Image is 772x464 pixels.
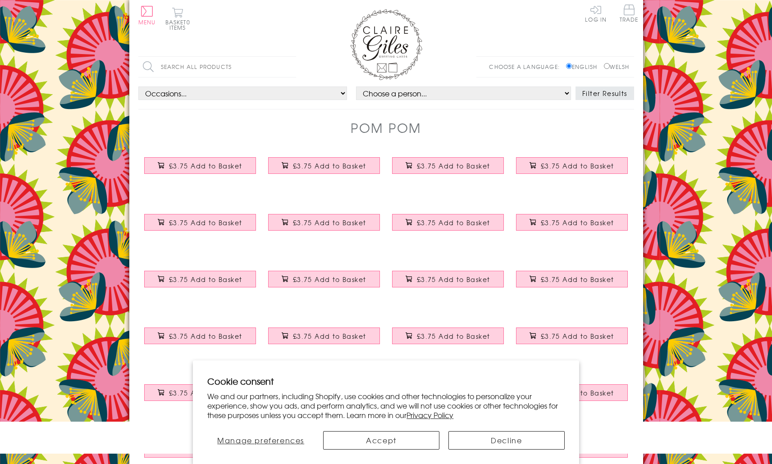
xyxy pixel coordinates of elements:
[620,5,639,22] span: Trade
[516,157,628,174] button: £3.75 Add to Basket
[350,9,422,80] img: Claire Giles Greetings Cards
[287,57,296,77] input: Search
[169,161,242,170] span: £3.75 Add to Basket
[268,157,380,174] button: £3.75 Add to Basket
[207,375,565,387] h2: Cookie consent
[541,275,614,284] span: £3.75 Add to Basket
[144,328,256,344] button: £3.75 Add to Basket
[417,332,490,341] span: £3.75 Add to Basket
[138,264,262,303] a: Wedding Card, Flowers, Congratulations, Embellished with colourful pompoms £3.75 Add to Basket
[262,264,386,303] a: Wedding Card, Pop! You're Engaged Best News, Embellished with colourful pompoms £3.75 Add to Basket
[510,207,634,246] a: First Holy Communion Card, Pink Flowers, Embellished with pompoms £3.75 Add to Basket
[138,321,262,359] a: A Level Good Luck Card, Dotty Circle, Embellished with pompoms £3.75 Add to Basket
[262,321,386,359] a: Good Luck in Nationals Card, Dots, Embellished with pompoms £3.75 Add to Basket
[489,63,564,71] p: Choose a language:
[576,86,634,100] button: Filter Results
[138,18,156,26] span: Menu
[144,157,256,174] button: £3.75 Add to Basket
[392,214,504,231] button: £3.75 Add to Basket
[620,5,639,24] a: Trade
[169,388,242,397] span: £3.75 Add to Basket
[417,218,490,227] span: £3.75 Add to Basket
[386,207,510,246] a: First Holy Communion Card, Blue Flowers, Embellished with pompoms £3.75 Add to Basket
[351,118,421,137] h1: Pom Pom
[604,63,630,71] label: Welsh
[516,328,628,344] button: £3.75 Add to Basket
[585,5,607,22] a: Log In
[510,264,634,303] a: Exam Good Luck Card, Stars, Embellished with pompoms £3.75 Add to Basket
[144,271,256,287] button: £3.75 Add to Basket
[417,275,490,284] span: £3.75 Add to Basket
[169,332,242,341] span: £3.75 Add to Basket
[144,384,256,401] button: £3.75 Add to Basket
[392,271,504,287] button: £3.75 Add to Basket
[510,150,634,189] a: Birthday Card, Dotty Circle, Happy Birthday, Nephew, Embellished with pompoms £3.75 Add to Basket
[138,57,296,77] input: Search all products
[293,161,366,170] span: £3.75 Add to Basket
[293,332,366,341] span: £3.75 Add to Basket
[268,271,380,287] button: £3.75 Add to Basket
[169,18,190,32] span: 0 items
[268,328,380,344] button: £3.75 Add to Basket
[566,63,602,71] label: English
[268,214,380,231] button: £3.75 Add to Basket
[541,332,614,341] span: £3.75 Add to Basket
[516,271,628,287] button: £3.75 Add to Basket
[169,275,242,284] span: £3.75 Add to Basket
[417,161,490,170] span: £3.75 Add to Basket
[407,409,453,420] a: Privacy Policy
[138,207,262,246] a: Sympathy Card, Sorry, Thinking of you, Embellished with pompoms £3.75 Add to Basket
[217,435,304,446] span: Manage preferences
[169,218,242,227] span: £3.75 Add to Basket
[516,214,628,231] button: £3.75 Add to Basket
[138,6,156,25] button: Menu
[207,391,565,419] p: We and our partners, including Shopify, use cookies and other technologies to personalize your ex...
[138,378,262,416] a: Thank you Teacher Card, School, Embellished with pompoms £3.75 Add to Basket
[386,321,510,359] a: Good Luck in your Finals Card, Dots, Embellished with pompoms £3.75 Add to Basket
[448,431,565,450] button: Decline
[386,150,510,189] a: Birthday Card, Flowers, Granddaughter, Happy Birthday, Embellished with pompoms £3.75 Add to Basket
[604,63,610,69] input: Welsh
[323,431,439,450] button: Accept
[138,150,262,189] a: Everyday Card, Cat with Balloons, Purrr-fect Birthday, Embellished with pompoms £3.75 Add to Basket
[566,63,572,69] input: English
[262,150,386,189] a: Everyday Card, Trapical Leaves, Happy Birthday , Embellished with pompoms £3.75 Add to Basket
[293,275,366,284] span: £3.75 Add to Basket
[386,264,510,303] a: Good Luck Card, Pencil case, First Day of School, Embellished with pompoms £3.75 Add to Basket
[207,431,314,450] button: Manage preferences
[144,214,256,231] button: £3.75 Add to Basket
[510,321,634,359] a: Congratulations National Exam Results Card, Star, Embellished with pompoms £3.75 Add to Basket
[541,218,614,227] span: £3.75 Add to Basket
[293,218,366,227] span: £3.75 Add to Basket
[541,161,614,170] span: £3.75 Add to Basket
[392,328,504,344] button: £3.75 Add to Basket
[262,207,386,246] a: Christening Baptism Card, Cross and Dove, with love, Embellished with pompoms £3.75 Add to Basket
[392,157,504,174] button: £3.75 Add to Basket
[165,7,190,30] button: Basket0 items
